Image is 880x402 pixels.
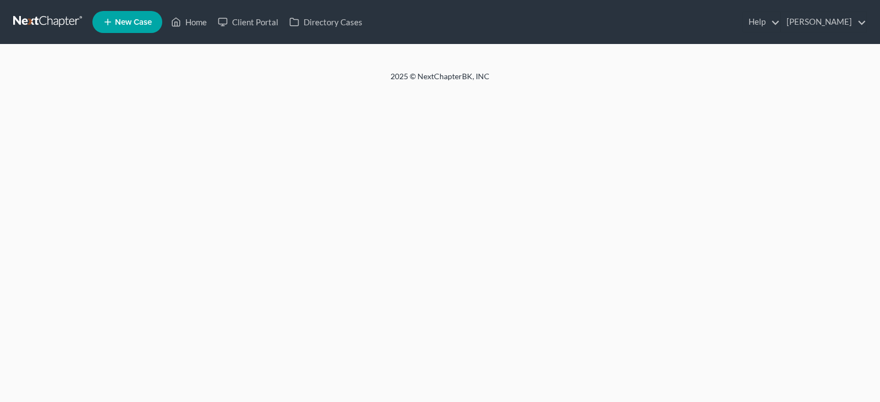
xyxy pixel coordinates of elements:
a: Directory Cases [284,12,368,32]
a: Home [166,12,212,32]
a: [PERSON_NAME] [781,12,866,32]
div: 2025 © NextChapterBK, INC [127,71,754,91]
a: Help [743,12,780,32]
new-legal-case-button: New Case [92,11,162,33]
a: Client Portal [212,12,284,32]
